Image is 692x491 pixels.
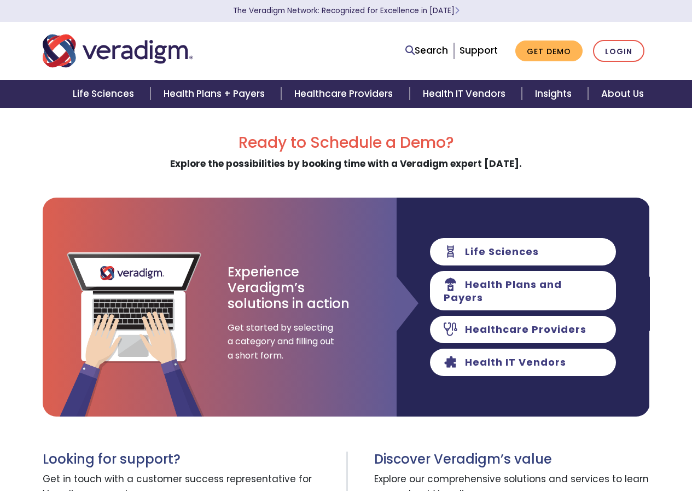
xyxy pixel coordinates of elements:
img: Veradigm logo [43,33,193,69]
a: Login [593,40,644,62]
h3: Discover Veradigm’s value [374,452,650,467]
a: Get Demo [515,41,583,62]
a: Health IT Vendors [410,80,522,108]
a: Health Plans + Payers [150,80,281,108]
a: About Us [588,80,657,108]
a: Support [460,44,498,57]
strong: Explore the possibilities by booking time with a Veradigm expert [DATE]. [170,157,522,170]
h2: Ready to Schedule a Demo? [43,134,650,152]
span: Get started by selecting a category and filling out a short form. [228,321,337,363]
h3: Looking for support? [43,452,338,467]
a: Life Sciences [60,80,150,108]
h3: Experience Veradigm’s solutions in action [228,264,351,311]
a: Insights [522,80,588,108]
a: Healthcare Providers [281,80,409,108]
a: Search [405,43,448,58]
span: Learn More [455,5,460,16]
a: The Veradigm Network: Recognized for Excellence in [DATE]Learn More [233,5,460,16]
